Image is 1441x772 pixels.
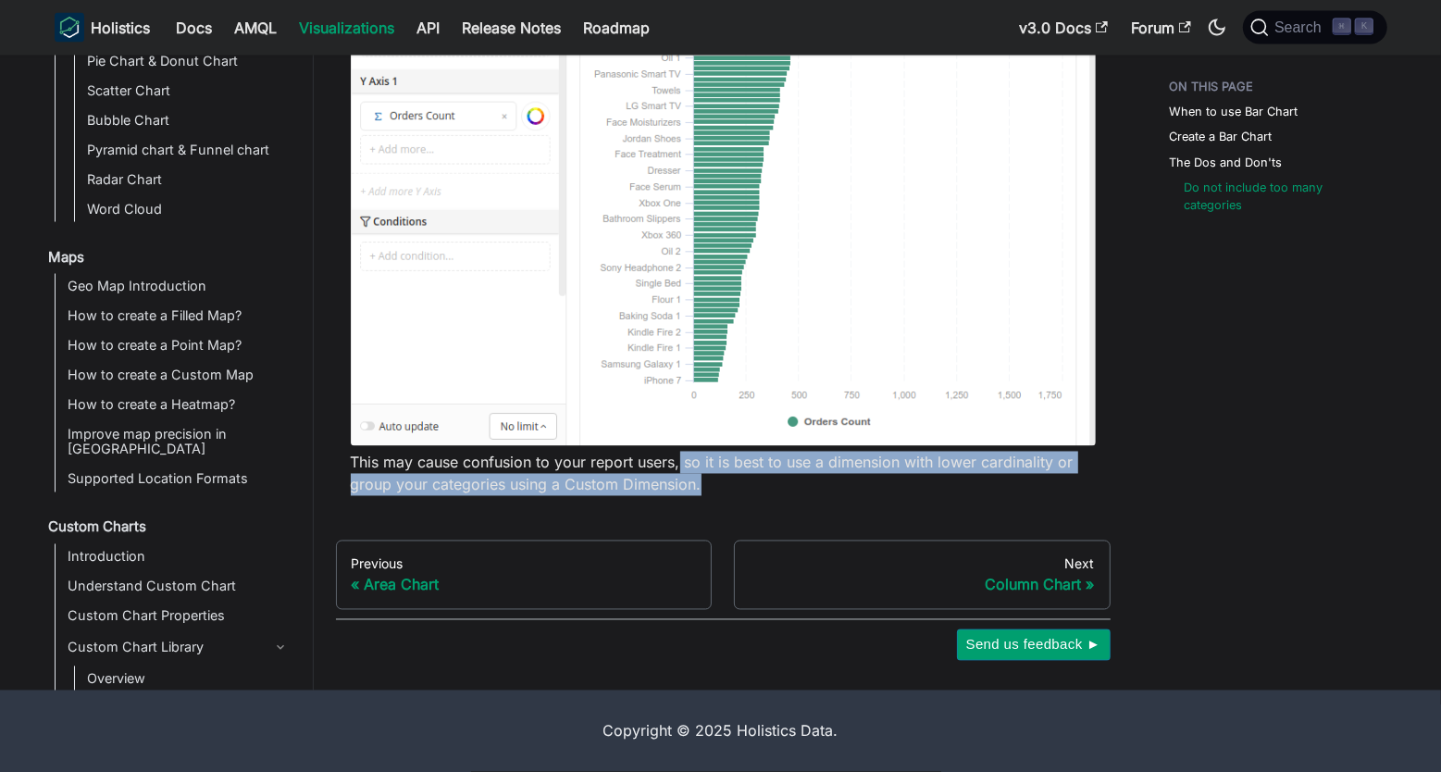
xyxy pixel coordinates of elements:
[406,13,452,43] a: API
[966,633,1101,657] span: Send us feedback ►
[289,13,406,43] a: Visualizations
[55,13,151,43] a: HolisticsHolistics
[63,633,264,663] a: Custom Chart Library
[1355,19,1373,35] kbd: K
[82,666,297,692] a: Overview
[336,541,1111,611] nav: Docs pages
[82,137,297,163] a: Pyramid chart & Funnel chart
[452,13,573,43] a: Release Notes
[63,422,297,463] a: Improve map precision in [GEOGRAPHIC_DATA]
[734,541,1111,611] a: NextColumn Chart
[336,541,713,611] a: PreviousArea Chart
[352,556,697,573] div: Previous
[957,629,1111,661] button: Send us feedback ►
[1269,19,1333,36] span: Search
[63,333,297,359] a: How to create a Point Map?
[63,392,297,418] a: How to create a Heatmap?
[1170,154,1283,171] a: The Dos and Don'ts
[1333,19,1351,35] kbd: ⌘
[63,274,297,300] a: Geo Map Introduction
[82,196,297,222] a: Word Cloud
[1243,11,1386,44] button: Search (Command+K)
[132,720,1310,742] div: Copyright © 2025 Holistics Data.
[352,576,697,594] div: Area Chart
[63,544,297,570] a: Introduction
[82,78,297,104] a: Scatter Chart
[63,574,297,600] a: Understand Custom Chart
[82,107,297,133] a: Bubble Chart
[1170,103,1298,120] a: When to use Bar Chart
[1009,13,1120,43] a: v3.0 Docs
[63,304,297,330] a: How to create a Filled Map?
[166,13,224,43] a: Docs
[63,604,297,629] a: Custom Chart Properties
[1170,128,1273,145] a: Create a Bar Chart
[573,13,662,43] a: Roadmap
[1185,179,1369,214] a: Do not include too many categories
[63,467,297,492] a: Supported Location Formats
[82,167,297,193] a: Radar Chart
[750,576,1095,594] div: Column Chart
[1202,13,1232,43] button: Switch between dark and light mode (currently dark mode)
[43,244,297,270] a: Maps
[55,13,84,43] img: Holistics
[43,515,297,541] a: Custom Charts
[92,17,151,39] b: Holistics
[351,452,1096,496] p: This may cause confusion to your report users, so it is best to use a dimension with lower cardin...
[1120,13,1202,43] a: Forum
[82,48,297,74] a: Pie Chart & Donut Chart
[264,633,297,663] button: Collapse sidebar category 'Custom Chart Library'
[224,13,289,43] a: AMQL
[750,556,1095,573] div: Next
[63,363,297,389] a: How to create a Custom Map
